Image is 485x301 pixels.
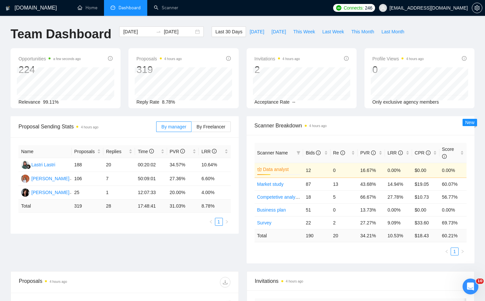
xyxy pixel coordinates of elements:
[442,147,454,159] span: Score
[385,190,412,203] td: 27.78%
[330,190,358,203] td: 5
[358,163,385,178] td: 16.67%
[11,26,111,42] h1: Team Dashboard
[255,121,467,130] span: Scanner Breakdown
[415,150,430,155] span: CPR
[31,189,69,196] div: [PERSON_NAME]
[209,220,213,224] span: left
[123,28,153,35] input: Start date
[412,229,439,242] td: $ 18.43
[53,57,81,61] time: a few seconds ago
[207,218,215,226] button: left
[412,163,439,178] td: $0.00
[443,248,451,255] button: left
[283,57,300,61] time: 4 hours ago
[50,280,67,284] time: 4 hours ago
[18,63,81,76] div: 224
[439,203,467,216] td: 0.00%
[207,218,215,226] li: Previous Page
[348,26,378,37] button: This Month
[303,229,330,242] td: 190
[103,200,135,213] td: 28
[31,161,55,168] div: Lastri Lastri
[371,150,376,155] span: info-circle
[412,178,439,190] td: $19.05
[135,200,167,213] td: 17:48:41
[439,163,467,178] td: 0.00%
[426,150,431,155] span: info-circle
[344,56,349,61] span: info-circle
[201,149,217,154] span: LRR
[199,172,230,186] td: 6.60%
[18,122,156,131] span: Proposal Sending Stats
[330,216,358,229] td: 2
[385,178,412,190] td: 14.94%
[135,172,167,186] td: 50:09:01
[360,150,376,155] span: PVR
[398,150,403,155] span: info-circle
[295,148,302,158] span: filter
[215,218,223,225] a: 1
[6,3,10,14] img: logo
[330,163,358,178] td: 0
[381,6,385,10] span: user
[78,5,97,11] a: homeHome
[340,150,345,155] span: info-circle
[135,186,167,200] td: 12:07:33
[472,3,482,13] button: setting
[257,220,272,225] a: Survey
[461,250,465,253] span: right
[358,178,385,190] td: 43.68%
[358,229,385,242] td: 34.21 %
[136,99,159,105] span: Reply Rate
[257,167,262,172] span: crown
[106,148,127,155] span: Replies
[462,56,467,61] span: info-circle
[212,26,246,37] button: Last 30 Days
[372,55,424,63] span: Profile Views
[439,190,467,203] td: 56.77%
[26,164,31,169] img: gigradar-bm.png
[255,63,300,76] div: 2
[451,248,459,255] li: 1
[385,163,412,178] td: 0.00%
[72,200,103,213] td: 319
[296,151,300,155] span: filter
[465,120,474,125] span: New
[167,200,199,213] td: 31.03 %
[21,189,69,195] a: AK[PERSON_NAME]
[108,56,113,61] span: info-circle
[316,150,321,155] span: info-circle
[351,28,374,35] span: This Month
[136,55,182,63] span: Proposals
[246,26,268,37] button: [DATE]
[72,158,103,172] td: 188
[196,124,225,129] span: By Freelancer
[406,57,424,61] time: 4 hours ago
[263,166,299,173] a: Data analyst
[257,207,286,213] a: Business plan
[156,29,161,34] span: to
[119,5,141,11] span: Dashboard
[255,277,467,285] span: Invitations
[358,203,385,216] td: 13.73%
[378,26,408,37] button: Last Month
[412,190,439,203] td: $10.73
[21,175,29,183] img: AB
[309,124,327,128] time: 4 hours ago
[451,248,458,255] a: 1
[439,178,467,190] td: 60.07%
[18,55,81,63] span: Opportunities
[385,229,412,242] td: 10.53 %
[18,200,72,213] td: Total
[226,56,231,61] span: info-circle
[358,216,385,229] td: 27.27%
[255,229,303,242] td: Total
[103,186,135,200] td: 1
[322,28,344,35] span: Last Week
[199,186,230,200] td: 4.00%
[138,149,154,154] span: Time
[149,149,154,153] span: info-circle
[330,203,358,216] td: 0
[293,28,315,35] span: This Week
